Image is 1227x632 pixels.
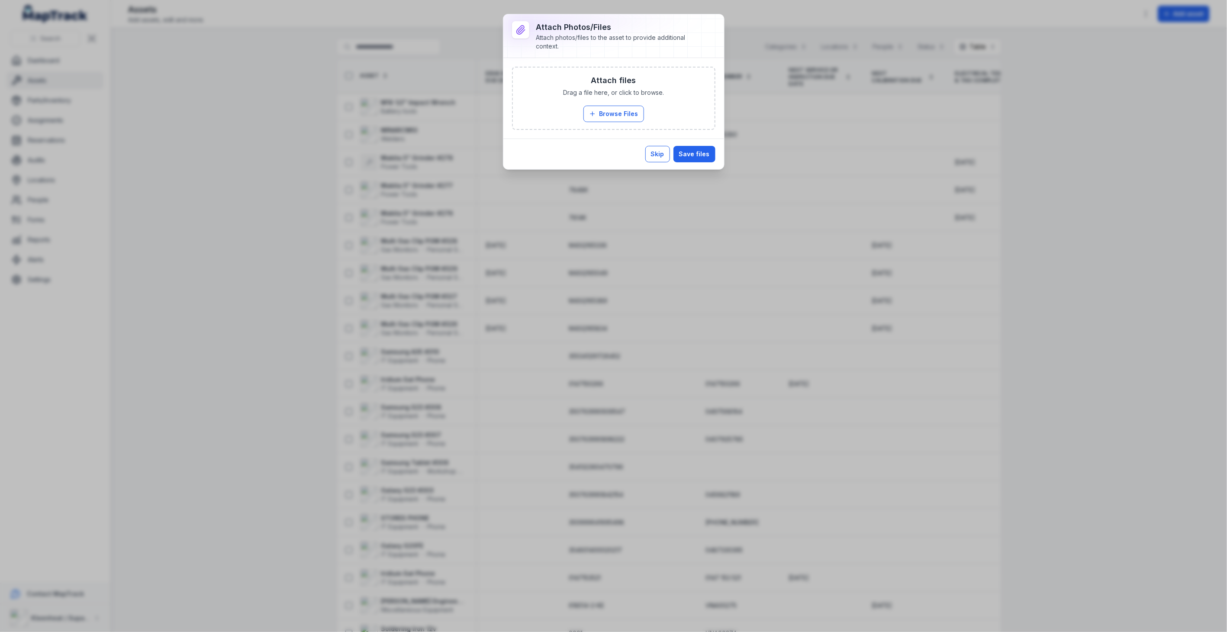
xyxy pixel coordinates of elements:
span: Drag a file here, or click to browse. [563,88,664,97]
div: Attach photos/files to the asset to provide additional context. [536,33,702,51]
button: Save files [673,146,715,162]
button: Browse Files [583,106,644,122]
button: Skip [645,146,670,162]
h3: Attach files [591,74,636,87]
h3: Attach photos/files [536,21,702,33]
